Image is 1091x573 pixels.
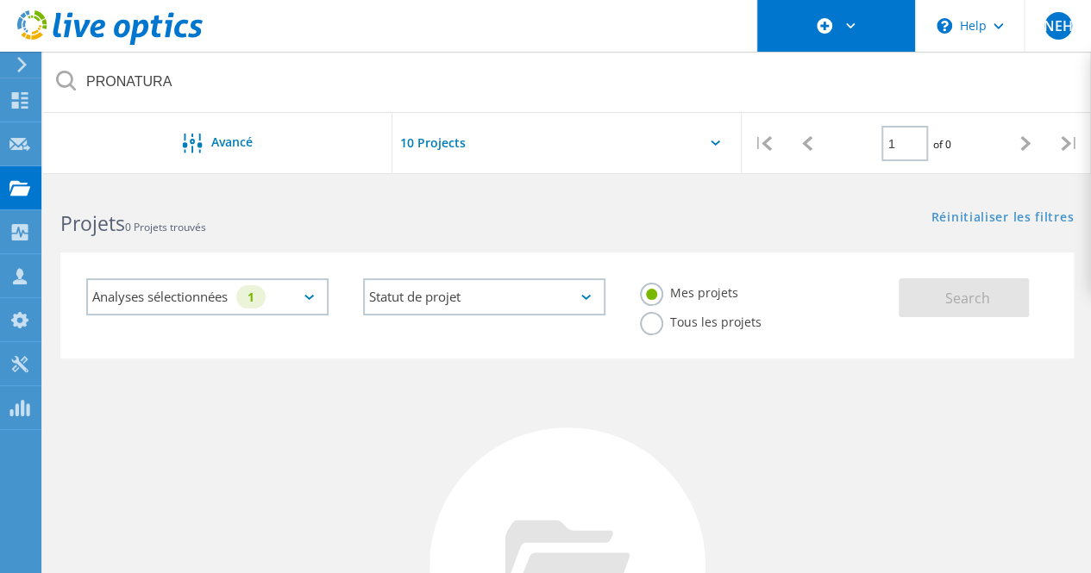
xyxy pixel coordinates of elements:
[1047,113,1091,174] div: |
[211,136,253,148] span: Avancé
[640,312,762,328] label: Tous les projets
[932,137,950,152] span: of 0
[945,289,990,308] span: Search
[363,278,605,315] div: Statut de projet
[640,283,738,299] label: Mes projets
[899,278,1029,317] button: Search
[236,285,266,308] div: 1
[1043,19,1072,33] span: NEH
[937,18,952,34] svg: \n
[60,209,125,237] b: Projets
[931,211,1074,226] a: Réinitialiser les filtres
[17,36,203,48] a: Live Optics Dashboard
[742,113,786,174] div: |
[125,220,206,234] span: 0 Projets trouvés
[86,278,329,315] div: Analyses sélectionnées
